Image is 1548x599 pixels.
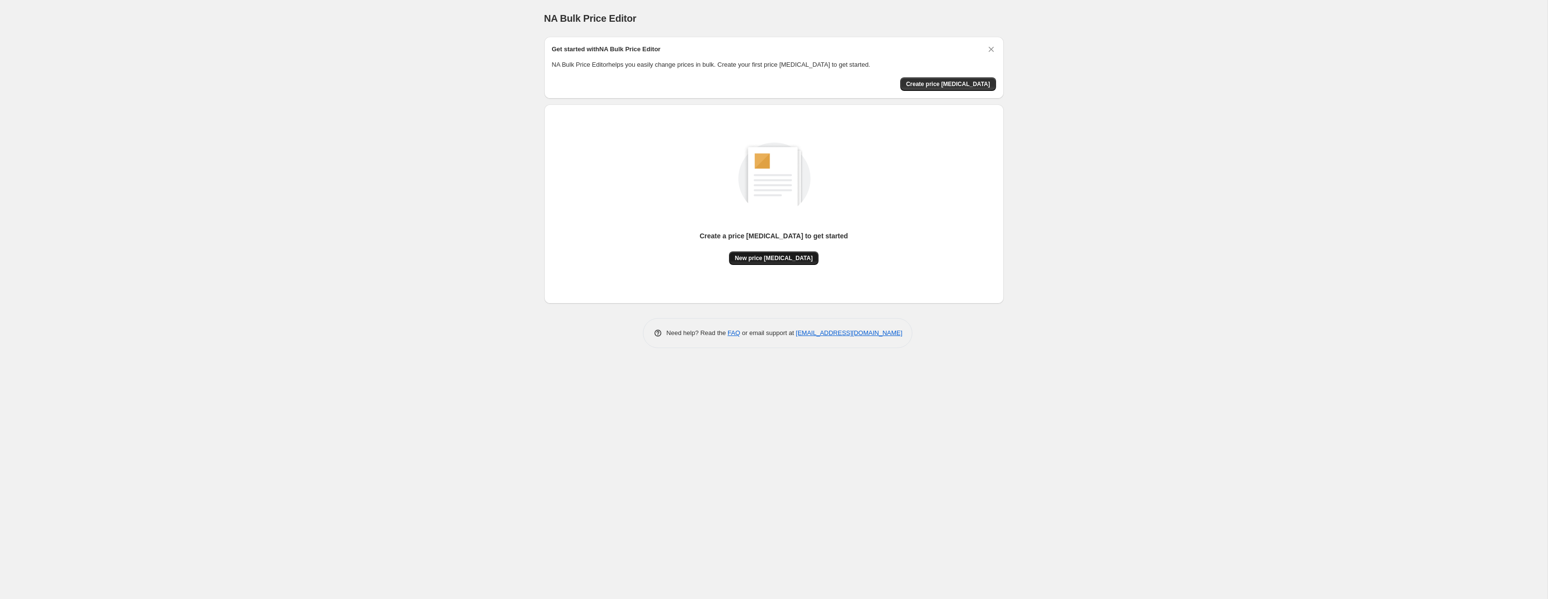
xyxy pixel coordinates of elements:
span: NA Bulk Price Editor [544,13,637,24]
a: FAQ [728,329,740,336]
span: New price [MEDICAL_DATA] [735,254,813,262]
button: Create price change job [900,77,996,91]
p: Create a price [MEDICAL_DATA] to get started [700,231,848,241]
p: NA Bulk Price Editor helps you easily change prices in bulk. Create your first price [MEDICAL_DAT... [552,60,996,70]
span: Need help? Read the [667,329,728,336]
span: or email support at [740,329,796,336]
a: [EMAIL_ADDRESS][DOMAIN_NAME] [796,329,902,336]
button: New price [MEDICAL_DATA] [729,251,819,265]
button: Dismiss card [986,44,996,54]
h2: Get started with NA Bulk Price Editor [552,44,661,54]
span: Create price [MEDICAL_DATA] [906,80,990,88]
